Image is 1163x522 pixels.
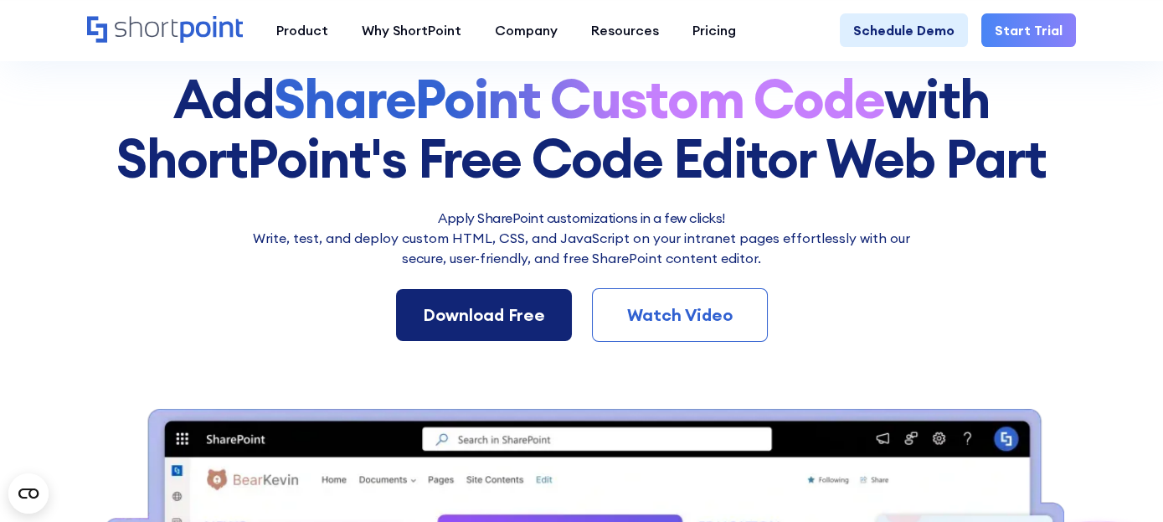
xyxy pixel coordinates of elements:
a: Watch Video [592,288,768,342]
div: Pricing [692,20,736,40]
a: Start Trial [981,13,1076,47]
a: Product [260,13,345,47]
a: Schedule Demo [840,13,968,47]
a: Company [478,13,574,47]
a: Home [87,16,243,44]
div: Why ShortPoint [362,20,461,40]
p: Write, test, and deploy custom HTML, CSS, and JavaScript on your intranet pages effortlessly wi﻿t... [243,228,921,268]
a: Why ShortPoint [345,13,478,47]
div: Company [495,20,558,40]
strong: SharePoint Custom Code [274,65,885,132]
div: Resources [591,20,659,40]
iframe: Chat Widget [1079,442,1163,522]
button: Open CMP widget [8,473,49,514]
div: Watch Video [620,302,740,328]
h2: Apply SharePoint customizations in a few clicks! [243,208,921,228]
a: Download Free [396,289,572,341]
div: Download Free [423,302,545,328]
a: Resources [574,13,676,47]
h1: Add with ShortPoint's Free Code Editor Web Part [73,70,1090,188]
div: Product [276,20,328,40]
a: Pricing [676,13,753,47]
